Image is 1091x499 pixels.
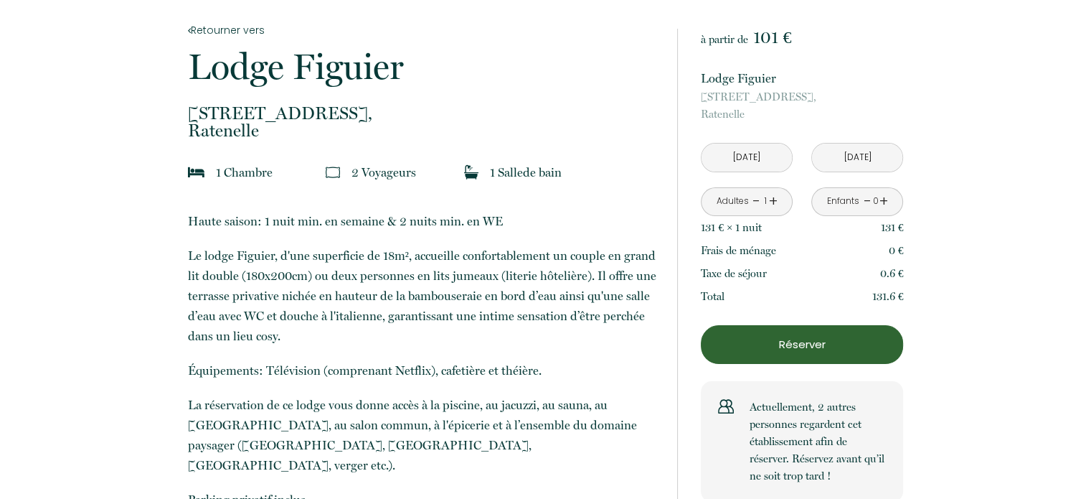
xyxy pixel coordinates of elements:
p: Frais de ménage [701,242,776,259]
div: 1 [762,195,769,208]
p: Réserver [706,336,898,353]
p: Lodge Figuier [701,68,903,88]
p: 1 Chambre [216,162,273,182]
p: Actuellement, 2 autres personnes regardent cet établissement afin de réserver. Réservez avant qu’... [750,398,886,485]
p: 1 Salle de bain [490,162,562,182]
input: Arrivée [702,144,792,172]
a: - [863,190,871,213]
span: à partir de [701,33,748,46]
div: 0 [872,195,879,208]
p: Haute saison: 1 nuit min. en semaine & 2 nuits min. en WE [188,211,658,231]
p: Ratenelle [188,105,658,139]
a: Retourner vers [188,22,658,38]
img: users [718,398,734,414]
p: 131 € × 1 nuit [701,219,762,236]
p: Équipements: Télévision (comprenant Netflix), cafetière et théière. [188,360,658,381]
span: s [411,165,416,179]
p: 131 € [881,219,904,236]
p: La réservation de ce lodge vous donne accès à la piscine, au jacuzzi, au sauna, au [GEOGRAPHIC_DA... [188,395,658,475]
button: Réserver [701,325,903,364]
span: [STREET_ADDRESS], [188,105,658,122]
p: Taxe de séjour [701,265,767,282]
a: + [769,190,778,213]
p: 0.6 € [880,265,904,282]
span: [STREET_ADDRESS], [701,88,903,106]
span: 101 € [753,27,791,47]
p: 131.6 € [872,288,904,305]
p: Total [701,288,724,305]
div: Adultes [716,195,748,208]
a: + [879,190,888,213]
div: Enfants [827,195,859,208]
img: guests [326,165,340,179]
a: - [752,190,760,213]
p: Lodge Figuier [188,49,658,85]
p: ​Le lodge Figuier, d'une superficie de 18m², accueille confortablement un couple en grand lit dou... [188,246,658,346]
input: Départ [812,144,902,172]
p: 2 Voyageur [351,162,416,182]
p: 0 € [889,242,904,259]
p: Ratenelle [701,88,903,123]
